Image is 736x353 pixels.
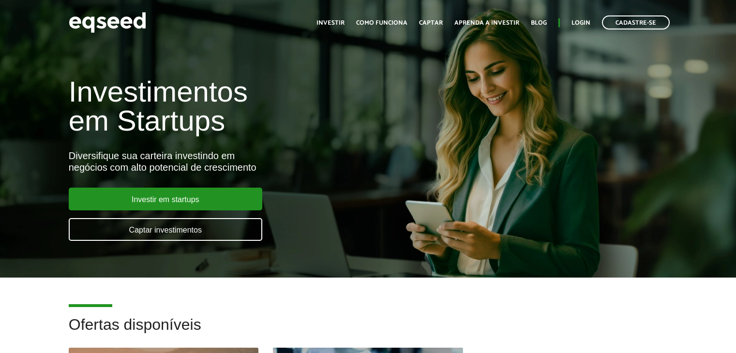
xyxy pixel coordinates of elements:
[69,218,262,241] a: Captar investimentos
[69,316,668,348] h2: Ofertas disponíveis
[571,20,590,26] a: Login
[454,20,519,26] a: Aprenda a investir
[602,15,670,29] a: Cadastre-se
[356,20,407,26] a: Como funciona
[531,20,547,26] a: Blog
[69,150,422,173] div: Diversifique sua carteira investindo em negócios com alto potencial de crescimento
[69,10,146,35] img: EqSeed
[419,20,443,26] a: Captar
[69,77,422,135] h1: Investimentos em Startups
[69,188,262,210] a: Investir em startups
[316,20,345,26] a: Investir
